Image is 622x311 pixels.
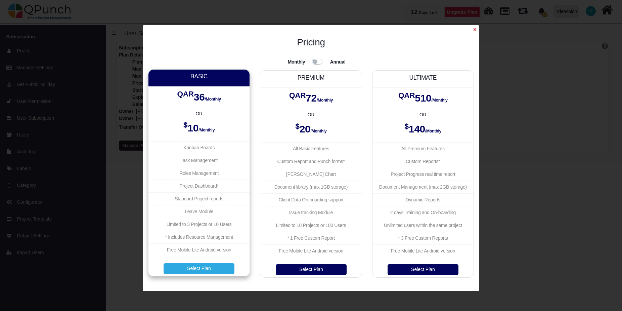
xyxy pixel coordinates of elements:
[148,167,250,180] li: Roles Management
[183,121,187,129] sup: $
[260,168,361,181] li: [PERSON_NAME] Chart
[148,86,250,108] h6: 36
[317,98,333,103] span: /Monthly
[372,232,474,244] li: * 3 Free Custom Reports
[372,193,474,206] li: Dynamic Reports
[372,168,474,181] li: Project Progress real time report
[154,73,244,80] h5: BASIC
[205,97,221,102] span: /Monthly
[145,37,477,48] h2: Pricing
[288,59,305,65] strong: Monthly
[372,87,474,109] h6: 510
[177,90,194,98] sup: QAR
[260,219,361,232] li: Limited to 10 Projects or 100 Users
[148,205,250,218] li: Leave Module
[164,263,234,274] button: Select Plan
[260,155,361,168] li: Custom Report and Punch forms*
[330,59,346,65] strong: Annual
[148,117,250,139] h6: 10
[473,26,477,33] span: ×
[198,128,215,132] span: /Monthly
[405,122,409,130] sup: $
[148,110,250,117] center: OR
[260,206,361,219] li: Issue tracking Module
[295,122,299,130] sup: $
[398,91,415,100] sup: QAR
[148,141,250,154] li: Kanban Boards
[425,129,441,133] span: /Monthly
[148,192,250,205] li: Standard Project reports
[372,118,474,140] h6: 140
[260,111,361,118] center: OR
[148,231,250,243] li: * Includes Resource Management
[378,74,468,81] h5: ULTIMATE
[148,218,250,231] li: Limited to 3 Projects or 10 Users
[276,264,347,275] button: Select Plan
[388,264,458,275] button: Select Plan
[372,206,474,219] li: 2 days Training and On-boarding
[260,244,361,257] li: Free Mobile Lite Android version
[260,193,361,206] li: Client Data On-boarding support
[372,111,474,118] center: OR
[289,91,306,100] sup: QAR
[148,243,250,256] li: Free Mobile Lite Android version
[372,244,474,257] li: Free Mobile Lite Android version
[260,87,361,109] h6: 72
[372,155,474,168] li: Custom Reports*
[260,232,361,244] li: * 1 Free Custom Report
[266,74,356,81] h5: PREMIUM
[260,142,361,155] li: All Basic Features
[372,181,474,193] li: Document Management (max 2GB storage)
[148,180,250,192] li: Project Dashboard*
[310,129,326,133] span: /Monthly
[148,154,250,167] li: Task Management
[260,118,361,140] h6: 20
[372,219,474,232] li: Unlimited users within the same project
[372,142,474,155] li: All Premium Features
[260,181,361,193] li: Document library (max 1GB storage)
[431,98,447,103] span: /Monthly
